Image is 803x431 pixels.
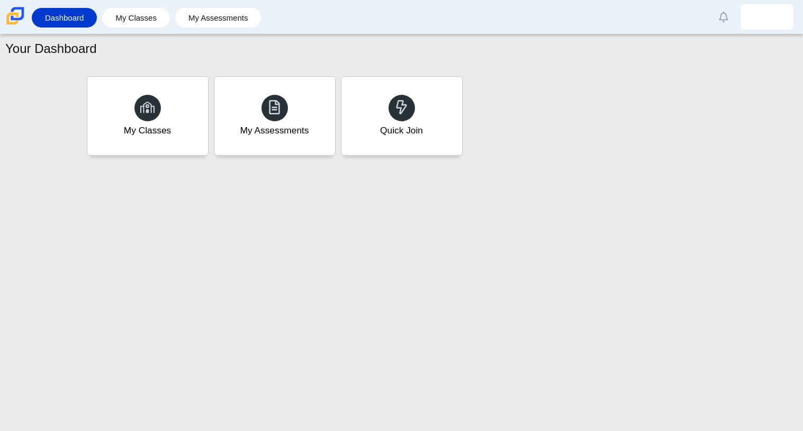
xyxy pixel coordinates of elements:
[4,20,26,29] a: Carmen School of Science & Technology
[107,8,165,28] a: My Classes
[380,124,423,137] div: Quick Join
[37,8,92,28] a: Dashboard
[181,8,256,28] a: My Assessments
[759,8,775,25] img: gloriayss.bonilla.6Uvv3v
[4,5,26,27] img: Carmen School of Science & Technology
[5,40,97,58] h1: Your Dashboard
[712,5,735,29] a: Alerts
[87,76,209,156] a: My Classes
[341,76,463,156] a: Quick Join
[240,124,309,137] div: My Assessments
[741,4,793,30] a: gloriayss.bonilla.6Uvv3v
[124,124,172,137] div: My Classes
[214,76,336,156] a: My Assessments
